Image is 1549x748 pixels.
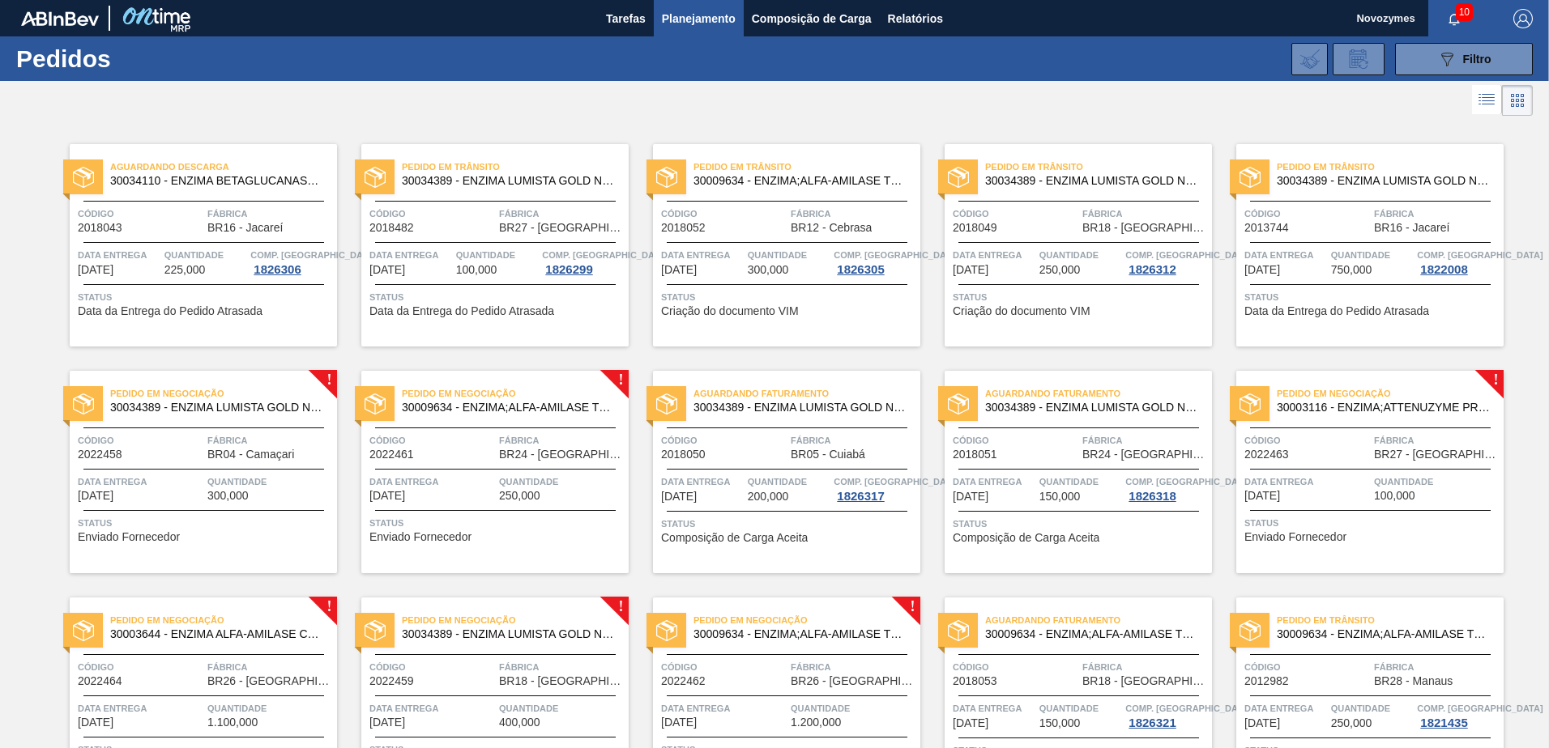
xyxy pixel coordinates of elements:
[693,628,907,640] span: 30009634 - ENZIMA;ALFA-AMILASE TERMOESTÁVEL;TERMAMY
[499,206,625,222] span: Fábrica
[791,716,841,729] span: 1.200,000
[953,516,1208,532] span: Status
[953,247,1035,263] span: Data entrega
[1125,490,1179,503] div: 1826318
[693,402,907,414] span: 30034389 - ENZIMA LUMISTA GOLD NOVONESIS 25KG
[542,247,668,263] span: Comp. Carga
[1244,474,1370,490] span: Data entrega
[953,491,988,503] span: 14/09/2025
[499,700,625,716] span: Quantidade
[110,628,324,640] span: 30003644 - ENZIMA ALFA-AMILASE CEREMIX FLEX MALTOGE
[402,385,629,402] span: Pedido em Negociação
[1125,474,1251,490] span: Comp. Carga
[337,144,629,346] a: statusPedido em Trânsito30034389 - ENZIMA LUMISTA GOLD NOVONESIS 25KGCódigo2018482FábricaBR27 - [...
[78,247,160,263] span: Data entrega
[985,612,1212,628] span: Aguardando Faturamento
[78,448,122,461] span: 2022458
[369,247,452,263] span: Data entrega
[456,247,539,263] span: Quantidade
[1513,9,1533,28] img: Logout
[1125,247,1208,276] a: Comp. [GEOGRAPHIC_DATA]1826312
[834,247,916,276] a: Comp. [GEOGRAPHIC_DATA]1826305
[1039,491,1081,503] span: 150,000
[369,700,495,716] span: Data entrega
[164,247,247,263] span: Quantidade
[369,448,414,461] span: 2022461
[207,675,333,687] span: BR26 - Uberlândia
[661,516,916,532] span: Status
[1502,85,1533,116] div: Visão em Cards
[1244,490,1280,502] span: 15/09/2025
[369,222,414,234] span: 2018482
[661,432,787,448] span: Código
[1417,263,1470,276] div: 1822008
[78,531,180,543] span: Enviado Fornecedor
[369,716,405,729] span: 18/09/2025
[1395,43,1533,75] button: Filtro
[78,675,122,687] span: 2022464
[499,432,625,448] span: Fábrica
[629,371,920,573] a: statusAguardando Faturamento30034389 - ENZIMA LUMISTA GOLD NOVONESIS 25KGCódigo2018050FábricaBR05...
[1374,448,1500,461] span: BR27 - Nova Minas
[791,700,916,716] span: Quantidade
[661,474,744,490] span: Data entrega
[207,700,333,716] span: Quantidade
[45,371,337,573] a: !statusPedido em Negociação30034389 - ENZIMA LUMISTA GOLD NOVONESIS 25KGCódigo2022458FábricaBR04 ...
[1374,206,1500,222] span: Fábrica
[250,247,333,276] a: Comp. [GEOGRAPHIC_DATA]1826306
[1240,620,1261,641] img: status
[1244,717,1280,729] span: 25/09/2025
[661,206,787,222] span: Código
[207,206,333,222] span: Fábrica
[1417,716,1470,729] div: 1821435
[1039,247,1122,263] span: Quantidade
[402,402,616,414] span: 30009634 - ENZIMA;ALFA-AMILASE TERMOESTÁVEL;TERMAMY
[1082,206,1208,222] span: Fábrica
[953,222,997,234] span: 2018049
[1472,85,1502,116] div: Visão em Lista
[748,474,830,490] span: Quantidade
[791,222,872,234] span: BR12 - Cebrasa
[1125,474,1208,503] a: Comp. [GEOGRAPHIC_DATA]1826318
[656,167,677,188] img: status
[78,432,203,448] span: Código
[78,264,113,276] span: 02/09/2025
[953,532,1099,544] span: Composição de Carga Aceita
[1244,531,1346,543] span: Enviado Fornecedor
[834,247,959,263] span: Comp. Carga
[365,167,386,188] img: status
[369,264,405,276] span: 09/09/2025
[1331,264,1372,276] span: 750,000
[542,247,625,276] a: Comp. [GEOGRAPHIC_DATA]1826299
[1374,222,1449,234] span: BR16 - Jacareí
[1374,474,1500,490] span: Quantidade
[1240,167,1261,188] img: status
[1331,700,1414,716] span: Quantidade
[1244,659,1370,675] span: Código
[207,716,258,729] span: 1.100,000
[369,490,405,502] span: 13/09/2025
[920,371,1212,573] a: statusAguardando Faturamento30034389 - ENZIMA LUMISTA GOLD NOVONESIS 25KGCódigo2018051FábricaBR24...
[693,612,920,628] span: Pedido em Negociação
[1277,612,1504,628] span: Pedido em Trânsito
[207,432,333,448] span: Fábrica
[78,206,203,222] span: Código
[661,659,787,675] span: Código
[1039,474,1122,490] span: Quantidade
[948,620,969,641] img: status
[661,222,706,234] span: 2018052
[250,247,376,263] span: Comp. Carga
[661,448,706,461] span: 2018050
[499,675,625,687] span: BR18 - Pernambuco
[985,385,1212,402] span: Aguardando Faturamento
[402,175,616,187] span: 30034389 - ENZIMA LUMISTA GOLD NOVONESIS 25KG
[953,448,997,461] span: 2018051
[1082,675,1208,687] span: BR18 - Pernambuco
[78,289,333,305] span: Status
[1212,371,1504,573] a: !statusPedido em Negociação30003116 - ENZIMA;ATTENUZYME PRO;NOVOZYMES;Código2022463FábricaBR27 - ...
[661,491,697,503] span: 14/09/2025
[369,206,495,222] span: Código
[693,385,920,402] span: Aguardando Faturamento
[791,206,916,222] span: Fábrica
[21,11,99,26] img: TNhmsLtSVTkK8tSr43FrP2fwEKptu5GPRR3wAAAABJRU5ErkJggg==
